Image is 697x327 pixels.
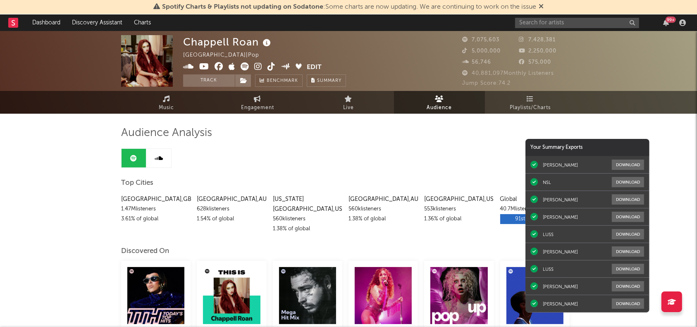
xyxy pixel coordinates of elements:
[255,74,303,87] a: Benchmark
[273,224,342,234] div: 1.38 % of global
[267,76,298,86] span: Benchmark
[462,37,499,43] span: 7,075,603
[612,281,644,291] button: Download
[663,19,669,26] button: 99+
[197,214,266,224] div: 1.54 % of global
[427,103,452,113] span: Audience
[307,74,346,87] button: Summary
[543,162,578,168] div: [PERSON_NAME]
[543,179,551,185] div: NSL
[612,160,644,170] button: Download
[519,60,551,65] span: 575,000
[183,74,235,87] button: Track
[121,178,153,188] span: Top Cities
[424,204,494,214] div: 553k listeners
[515,18,639,28] input: Search for artists
[462,48,501,54] span: 5,000,000
[424,214,494,224] div: 1.36 % of global
[162,4,536,10] span: : Some charts are now updating. We are continuing to work on the issue
[241,103,274,113] span: Engagement
[197,194,266,204] div: [GEOGRAPHIC_DATA] , AU
[212,91,303,114] a: Engagement
[66,14,128,31] a: Discovery Assistant
[462,60,491,65] span: 56,746
[121,194,191,204] div: [GEOGRAPHIC_DATA] , GB
[121,128,212,138] span: Audience Analysis
[543,232,554,237] div: LUSS
[539,4,544,10] span: Dismiss
[121,204,191,214] div: 1.47M listeners
[612,298,644,309] button: Download
[273,194,342,214] div: [US_STATE][GEOGRAPHIC_DATA] , US
[543,197,578,203] div: [PERSON_NAME]
[612,246,644,257] button: Download
[500,194,570,204] div: Global
[197,204,266,214] div: 628k listeners
[317,79,341,83] span: Summary
[500,204,570,214] div: 40.7M listeners
[348,204,418,214] div: 560k listeners
[303,91,394,114] a: Live
[348,214,418,224] div: 1.38 % of global
[612,212,644,222] button: Download
[26,14,66,31] a: Dashboard
[612,177,644,187] button: Download
[519,48,557,54] span: 2,250,000
[612,229,644,239] button: Download
[612,194,644,205] button: Download
[500,214,570,224] div: 91st in the world
[121,214,191,224] div: 3.61 % of global
[462,71,554,76] span: 40,881,097 Monthly Listeners
[612,264,644,274] button: Download
[462,81,511,86] span: Jump Score: 74.2
[159,103,174,113] span: Music
[162,4,323,10] span: Spotify Charts & Playlists not updating on Sodatone
[121,91,212,114] a: Music
[543,301,578,307] div: [PERSON_NAME]
[348,194,418,204] div: [GEOGRAPHIC_DATA] , AU
[543,284,578,289] div: [PERSON_NAME]
[128,14,157,31] a: Charts
[510,103,551,113] span: Playlists/Charts
[666,17,676,23] div: 99 +
[525,139,649,156] div: Your Summary Exports
[424,194,494,204] div: [GEOGRAPHIC_DATA] , US
[543,266,554,272] div: LUSS
[121,246,169,256] div: Discovered On
[343,103,354,113] span: Live
[543,249,578,255] div: [PERSON_NAME]
[183,35,273,49] div: Chappell Roan
[543,214,578,220] div: [PERSON_NAME]
[307,62,322,73] button: Edit
[519,37,556,43] span: 7,428,381
[273,214,342,224] div: 560k listeners
[183,50,269,60] div: [GEOGRAPHIC_DATA] | Pop
[394,91,485,114] a: Audience
[485,91,576,114] a: Playlists/Charts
